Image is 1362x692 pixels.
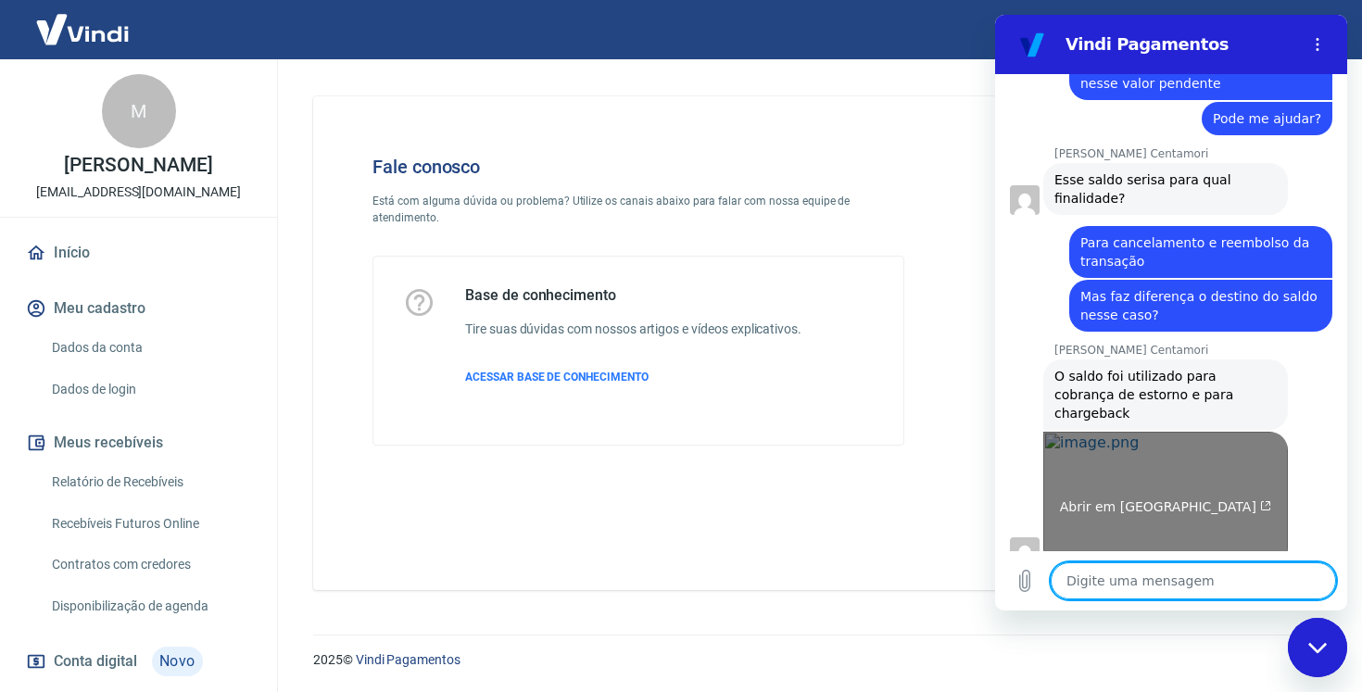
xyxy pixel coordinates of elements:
[356,652,460,667] a: Vindi Pagamentos
[465,371,649,384] span: ACESSAR BASE DE CONHECIMENTO
[44,546,255,584] a: Contratos com credores
[102,74,176,148] div: M
[22,422,255,463] button: Meus recebíveis
[44,587,255,625] a: Disponibilização de agenda
[44,505,255,543] a: Recebíveis Futuros Online
[465,286,801,305] h5: Base de conhecimento
[22,1,143,57] img: Vindi
[1273,13,1340,47] button: Sair
[44,371,255,409] a: Dados de login
[22,639,255,684] a: Conta digitalNovo
[372,156,904,178] h4: Fale conosco
[36,182,241,202] p: [EMAIL_ADDRESS][DOMAIN_NAME]
[1288,618,1347,677] iframe: Botão para abrir a janela de mensagens, conversa em andamento
[372,193,904,226] p: Está com alguma dúvida ou problema? Utilize os canais abaixo para falar com nossa equipe de atend...
[465,369,801,385] a: ACESSAR BASE DE CONHECIMENTO
[22,233,255,273] a: Início
[313,650,1318,670] p: 2025 ©
[44,329,255,367] a: Dados da conta
[465,320,801,339] h6: Tire suas dúvidas com nossos artigos e vídeos explicativos.
[44,463,255,501] a: Relatório de Recebíveis
[970,126,1252,373] img: Fale conosco
[152,647,203,676] span: Novo
[64,156,212,175] p: [PERSON_NAME]
[22,288,255,329] button: Meu cadastro
[995,15,1347,610] iframe: Janela de mensagens
[54,648,137,674] span: Conta digital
